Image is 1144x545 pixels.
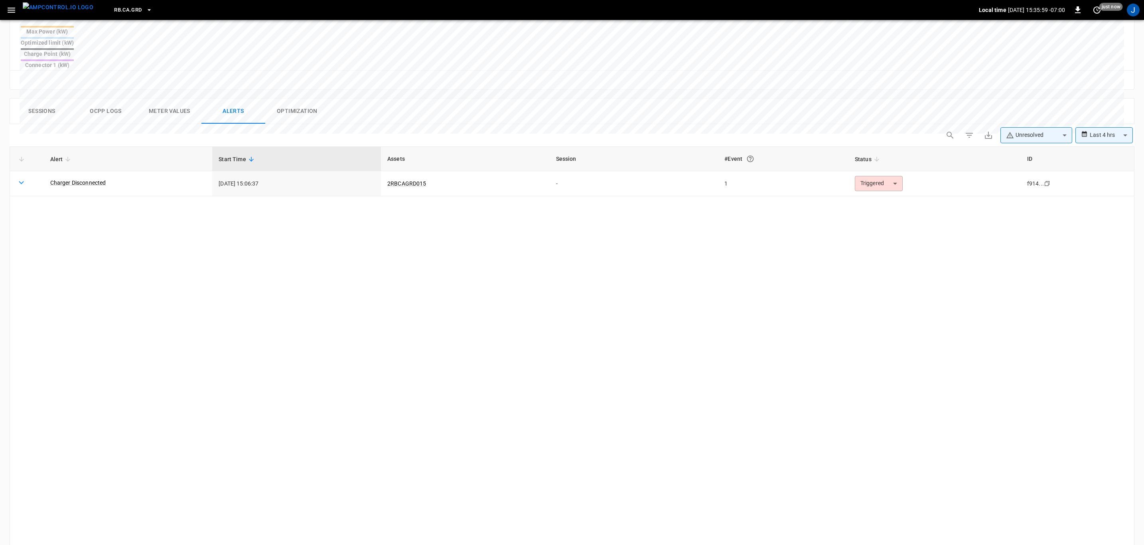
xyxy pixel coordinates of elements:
div: profile-icon [1127,4,1140,16]
span: RB.CA.GRD [114,6,142,15]
button: An event is a single occurrence of an issue. An alert groups related events for the same asset, m... [743,152,757,166]
th: ID [1021,147,1134,171]
button: Optimization [265,99,329,124]
button: RB.CA.GRD [111,2,155,18]
img: ampcontrol.io logo [23,2,93,12]
button: Sessions [10,99,74,124]
span: Start Time [219,154,256,164]
button: set refresh interval [1091,4,1103,16]
button: Alerts [201,99,265,124]
div: Last 4 hrs [1090,128,1133,143]
span: just now [1099,3,1123,11]
p: Local time [979,6,1006,14]
span: Status [855,154,882,164]
button: Ocpp logs [74,99,138,124]
div: Triggered [855,176,903,191]
div: #Event [724,152,842,166]
span: Alert [50,154,73,164]
th: Assets [381,147,550,171]
button: Meter Values [138,99,201,124]
p: [DATE] 15:35:59 -07:00 [1008,6,1065,14]
div: Unresolved [1006,131,1059,139]
th: Session [550,147,718,171]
